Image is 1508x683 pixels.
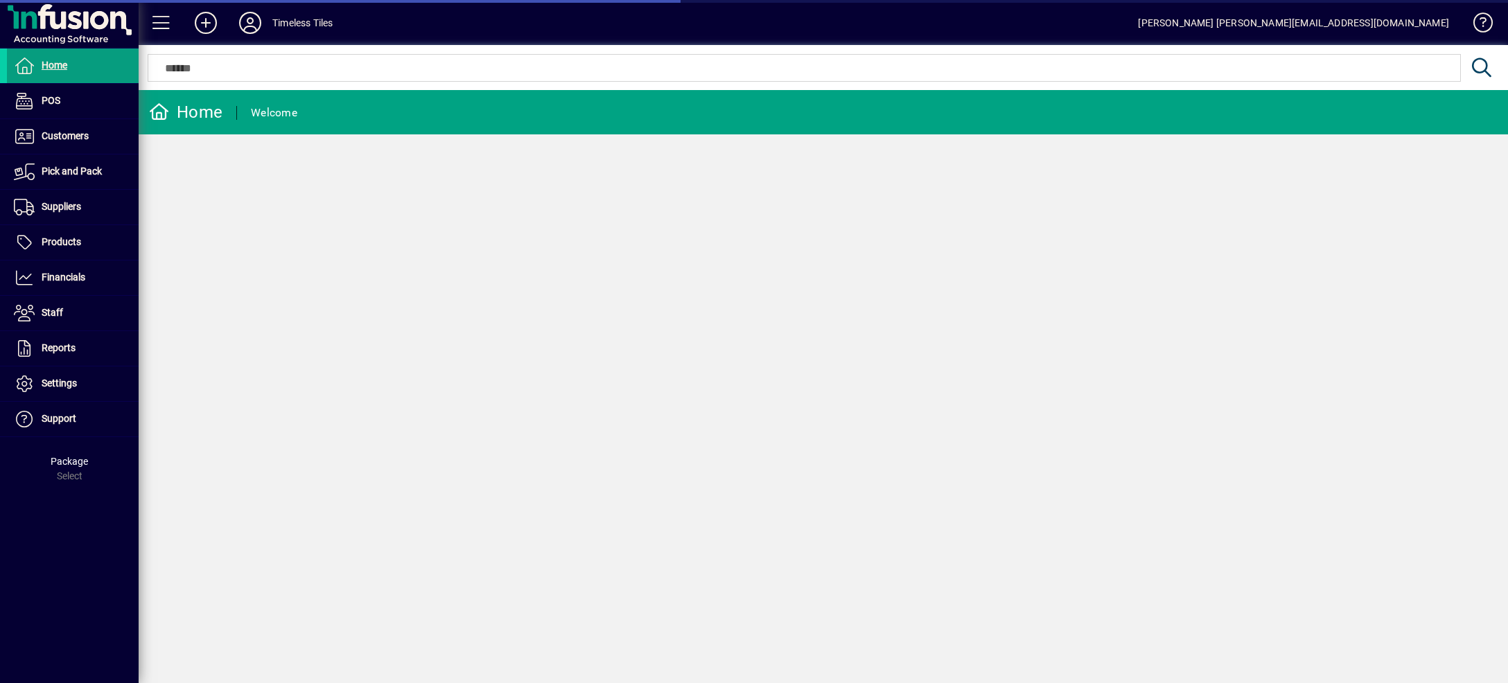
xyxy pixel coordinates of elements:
div: Home [149,101,222,123]
a: Support [7,402,139,436]
div: [PERSON_NAME] [PERSON_NAME][EMAIL_ADDRESS][DOMAIN_NAME] [1138,12,1449,34]
a: Settings [7,366,139,401]
a: Financials [7,260,139,295]
span: Home [42,60,67,71]
a: Reports [7,331,139,366]
a: Staff [7,296,139,330]
span: Settings [42,378,77,389]
span: Financials [42,272,85,283]
button: Profile [228,10,272,35]
a: Products [7,225,139,260]
span: Package [51,456,88,467]
span: Customers [42,130,89,141]
a: Pick and Pack [7,154,139,189]
a: Suppliers [7,190,139,224]
span: Pick and Pack [42,166,102,177]
div: Timeless Tiles [272,12,333,34]
span: Support [42,413,76,424]
a: Customers [7,119,139,154]
a: Knowledge Base [1463,3,1491,48]
span: Staff [42,307,63,318]
button: Add [184,10,228,35]
a: POS [7,84,139,118]
span: Products [42,236,81,247]
span: Reports [42,342,76,353]
div: Welcome [251,102,297,124]
span: POS [42,95,60,106]
span: Suppliers [42,201,81,212]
